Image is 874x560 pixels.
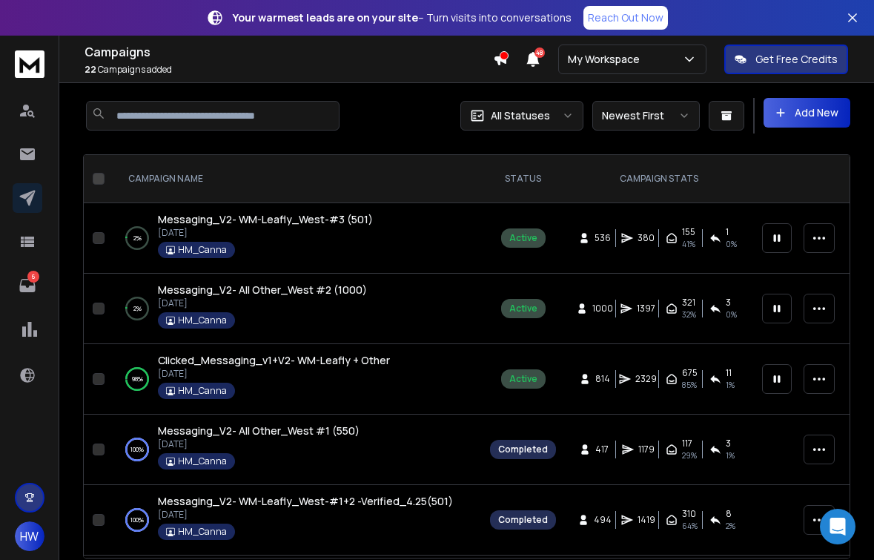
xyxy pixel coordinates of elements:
[110,415,481,485] td: 100%Messaging_V2- All Other_West #1 (550)[DATE]HM_Canna
[583,6,668,30] a: Reach Out Now
[724,45,848,74] button: Get Free Credits
[85,63,96,76] span: 22
[158,368,390,380] p: [DATE]
[158,212,373,227] a: Messaging_V2- WM-Leafly_West-#3 (501)
[178,526,227,538] p: HM_Canna
[764,98,850,128] button: Add New
[726,508,732,520] span: 8
[110,155,481,203] th: CAMPAIGN NAME
[158,438,360,450] p: [DATE]
[133,231,142,246] p: 2 %
[110,274,481,344] td: 2%Messaging_V2- All Other_West #2 (1000)[DATE]HM_Canna
[638,444,655,455] span: 1179
[682,449,697,461] span: 29 %
[178,314,227,326] p: HM_Canna
[158,297,367,309] p: [DATE]
[509,373,537,385] div: Active
[595,232,611,244] span: 536
[637,303,655,314] span: 1397
[755,52,838,67] p: Get Free Credits
[158,227,373,239] p: [DATE]
[158,424,360,438] a: Messaging_V2- All Other_West #1 (550)
[682,438,692,449] span: 117
[682,238,695,250] span: 41 %
[158,353,390,367] span: Clicked_Messaging_v1+V2- WM-Leafly + Other
[726,449,735,461] span: 1 %
[178,455,227,467] p: HM_Canna
[682,520,698,532] span: 64 %
[726,379,735,391] span: 1 %
[158,212,373,226] span: Messaging_V2- WM-Leafly_West-#3 (501)
[638,514,655,526] span: 1419
[110,485,481,556] td: 100%Messaging_V2- WM-Leafly_West-#1+2 -Verified_4.25(501)[DATE]HM_Canna
[635,373,657,385] span: 2329
[132,372,143,386] p: 98 %
[15,521,44,551] button: HW
[568,52,646,67] p: My Workspace
[13,271,42,300] a: 6
[682,508,696,520] span: 310
[726,367,732,379] span: 11
[588,10,663,25] p: Reach Out Now
[110,203,481,274] td: 2%Messaging_V2- WM-Leafly_West-#3 (501)[DATE]HM_Canna
[565,155,753,203] th: CAMPAIGN STATS
[85,43,493,61] h1: Campaigns
[534,47,545,58] span: 48
[158,424,360,438] span: Messaging_V2- All Other_West #1 (550)
[682,297,695,309] span: 321
[595,373,610,385] span: 814
[682,367,698,379] span: 675
[130,513,144,527] p: 100 %
[233,10,418,24] strong: Your warmest leads are on your site
[820,509,855,544] div: Open Intercom Messenger
[130,442,144,457] p: 100 %
[158,283,367,297] a: Messaging_V2- All Other_West #2 (1000)
[509,303,537,314] div: Active
[509,232,537,244] div: Active
[15,50,44,78] img: logo
[110,344,481,415] td: 98%Clicked_Messaging_v1+V2- WM-Leafly + Other[DATE]HM_Canna
[726,438,731,449] span: 3
[592,303,613,314] span: 1000
[682,379,697,391] span: 85 %
[726,226,729,238] span: 1
[594,514,612,526] span: 494
[158,353,390,368] a: Clicked_Messaging_v1+V2- WM-Leafly + Other
[158,494,453,508] span: Messaging_V2- WM-Leafly_West-#1+2 -Verified_4.25(501)
[178,385,227,397] p: HM_Canna
[491,108,550,123] p: All Statuses
[726,520,735,532] span: 2 %
[133,301,142,316] p: 2 %
[233,10,572,25] p: – Turn visits into conversations
[498,514,548,526] div: Completed
[481,155,565,203] th: STATUS
[27,271,39,283] p: 6
[638,232,655,244] span: 380
[726,297,731,309] span: 3
[85,64,493,76] p: Campaigns added
[726,238,737,250] span: 0 %
[682,226,695,238] span: 155
[158,509,453,521] p: [DATE]
[592,101,700,131] button: Newest First
[178,244,227,256] p: HM_Canna
[595,444,610,455] span: 417
[158,494,453,509] a: Messaging_V2- WM-Leafly_West-#1+2 -Verified_4.25(501)
[498,444,548,455] div: Completed
[726,309,737,320] span: 0 %
[682,309,696,320] span: 32 %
